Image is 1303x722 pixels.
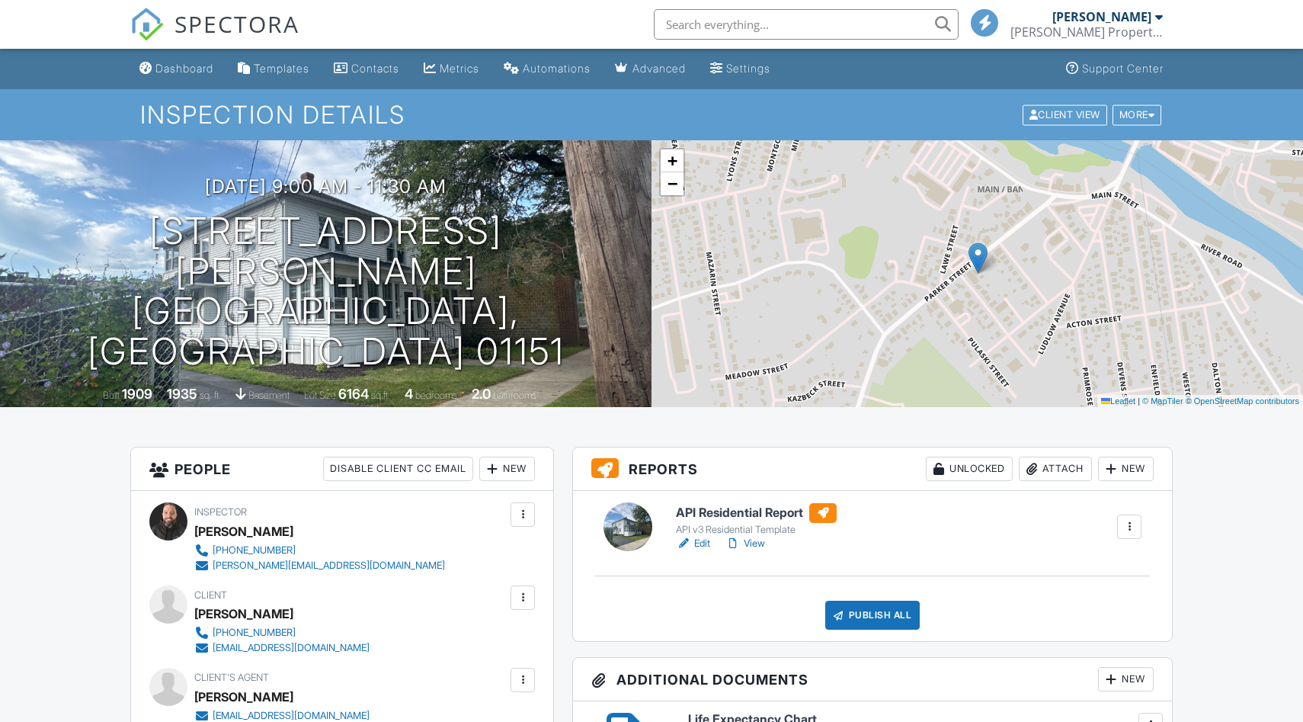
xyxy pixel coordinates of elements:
[371,390,390,401] span: sq.ft.
[1052,9,1151,24] div: [PERSON_NAME]
[213,544,296,557] div: [PHONE_NUMBER]
[140,101,1163,128] h1: Inspection Details
[523,62,591,75] div: Automations
[194,602,293,625] div: [PERSON_NAME]
[1010,24,1163,40] div: Anderson Property Inspections
[323,457,473,481] div: Disable Client CC Email
[1101,396,1135,406] a: Leaflet
[194,685,293,708] a: [PERSON_NAME]
[418,55,485,83] a: Metrics
[248,390,290,401] span: basement
[304,390,336,401] span: Lot Size
[122,386,152,402] div: 1909
[194,506,247,518] span: Inspector
[1019,457,1092,481] div: Attach
[676,524,837,536] div: API v3 Residential Template
[415,390,457,401] span: bedrooms
[103,390,120,401] span: Built
[1113,104,1162,125] div: More
[130,8,164,41] img: The Best Home Inspection Software - Spectora
[725,536,765,551] a: View
[668,151,677,170] span: +
[200,390,221,401] span: sq. ft.
[167,386,197,402] div: 1935
[194,520,293,543] div: [PERSON_NAME]
[632,62,686,75] div: Advanced
[155,62,213,75] div: Dashboard
[194,640,370,656] a: [EMAIL_ADDRESS][DOMAIN_NAME]
[213,710,370,722] div: [EMAIL_ADDRESS][DOMAIN_NAME]
[338,386,369,402] div: 6164
[825,601,920,630] div: Publish All
[130,21,299,53] a: SPECTORA
[440,62,479,75] div: Metrics
[498,55,597,83] a: Automations (Basic)
[573,658,1172,701] h3: Additional Documents
[1142,396,1183,406] a: © MapTiler
[676,536,710,551] a: Edit
[1082,62,1164,75] div: Support Center
[573,448,1172,491] h3: Reports
[24,211,627,372] h1: [STREET_ADDRESS][PERSON_NAME] [GEOGRAPHIC_DATA], [GEOGRAPHIC_DATA] 01151
[1098,667,1154,692] div: New
[726,62,770,75] div: Settings
[213,642,370,654] div: [EMAIL_ADDRESS][DOMAIN_NAME]
[668,174,677,193] span: −
[194,558,445,573] a: [PERSON_NAME][EMAIL_ADDRESS][DOMAIN_NAME]
[472,386,491,402] div: 2.0
[328,55,405,83] a: Contacts
[1021,108,1111,120] a: Client View
[194,543,445,558] a: [PHONE_NUMBER]
[926,457,1013,481] div: Unlocked
[968,242,988,274] img: Marker
[493,390,536,401] span: bathrooms
[1138,396,1140,406] span: |
[661,172,684,195] a: Zoom out
[654,9,959,40] input: Search everything...
[609,55,692,83] a: Advanced
[213,560,445,572] div: [PERSON_NAME][EMAIL_ADDRESS][DOMAIN_NAME]
[676,503,837,537] a: API Residential Report API v3 Residential Template
[479,457,535,481] div: New
[1023,104,1107,125] div: Client View
[194,672,269,683] span: Client's Agent
[704,55,776,83] a: Settings
[1098,457,1154,481] div: New
[1060,55,1170,83] a: Support Center
[254,62,309,75] div: Templates
[131,448,553,491] h3: People
[174,8,299,40] span: SPECTORA
[205,176,447,197] h3: [DATE] 9:00 am - 11:30 am
[194,625,370,640] a: [PHONE_NUMBER]
[133,55,219,83] a: Dashboard
[232,55,315,83] a: Templates
[1186,396,1299,406] a: © OpenStreetMap contributors
[661,149,684,172] a: Zoom in
[405,386,413,402] div: 4
[351,62,399,75] div: Contacts
[676,503,837,523] h6: API Residential Report
[213,627,296,639] div: [PHONE_NUMBER]
[194,589,227,601] span: Client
